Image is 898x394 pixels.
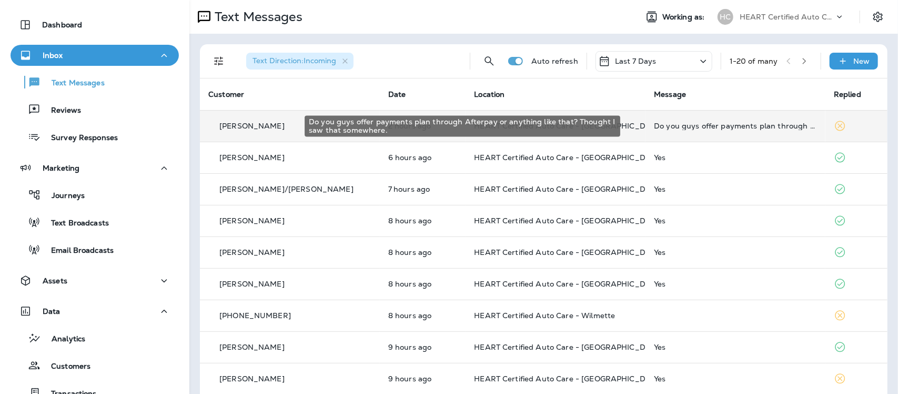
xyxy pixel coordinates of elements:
span: Text Direction : Incoming [253,56,336,65]
p: HEART Certified Auto Care [740,13,834,21]
div: Yes [654,216,817,225]
p: [PERSON_NAME] [219,375,285,383]
p: Text Broadcasts [41,219,109,229]
span: HEART Certified Auto Care - [GEOGRAPHIC_DATA] [474,216,663,225]
span: Replied [834,90,861,99]
div: 1 - 20 of many [730,57,778,65]
p: Journeys [41,191,85,201]
span: HEART Certified Auto Care - [GEOGRAPHIC_DATA] [474,248,663,257]
span: HEART Certified Auto Care - [GEOGRAPHIC_DATA] [474,342,663,352]
p: Auto refresh [531,57,578,65]
div: Do you guys offer payments plan through Afterpay or anything like that? Thought I saw that somewh... [654,122,817,130]
p: [PERSON_NAME] [219,280,285,288]
button: Reviews [11,98,179,121]
button: Data [11,301,179,322]
p: Aug 26, 2025 10:19 AM [388,280,458,288]
button: Assets [11,270,179,291]
p: [PHONE_NUMBER] [219,311,291,320]
p: Text Messages [210,9,302,25]
p: Aug 26, 2025 11:04 AM [388,216,458,225]
span: Location [474,90,505,99]
button: Dashboard [11,14,179,35]
div: Yes [654,248,817,257]
p: Dashboard [42,21,82,29]
button: Journeys [11,184,179,206]
div: Text Direction:Incoming [246,53,354,70]
p: Aug 26, 2025 10:03 AM [388,343,458,351]
button: Inbox [11,45,179,66]
span: HEART Certified Auto Care - [GEOGRAPHIC_DATA] [474,184,663,194]
p: [PERSON_NAME] [219,153,285,162]
p: Assets [43,277,67,285]
p: Aug 26, 2025 12:50 PM [388,153,458,162]
span: HEART Certified Auto Care - [GEOGRAPHIC_DATA] [474,153,663,162]
p: Reviews [41,106,81,116]
button: Text Messages [11,71,179,93]
button: Customers [11,354,179,377]
div: Yes [654,153,817,162]
p: Aug 26, 2025 10:30 AM [388,248,458,257]
span: HEART Certified Auto Care - Wilmette [474,311,615,320]
div: Yes [654,280,817,288]
button: Search Messages [479,51,500,72]
div: Yes [654,185,817,193]
button: Filters [208,51,229,72]
div: Yes [654,343,817,351]
p: [PERSON_NAME] [219,216,285,225]
p: Marketing [43,164,79,172]
p: [PERSON_NAME]/[PERSON_NAME] [219,185,354,193]
p: Aug 26, 2025 11:39 AM [388,185,458,193]
p: Customers [41,362,90,372]
p: Aug 26, 2025 09:54 AM [388,375,458,383]
p: Last 7 Days [615,57,657,65]
span: HEART Certified Auto Care - [GEOGRAPHIC_DATA] [474,279,663,289]
span: Customer [208,90,244,99]
button: Text Broadcasts [11,211,179,233]
div: Do you guys offer payments plan through Afterpay or anything like that? Thought I saw that somewh... [305,116,620,137]
p: Text Messages [41,78,105,88]
button: Email Broadcasts [11,239,179,261]
p: Analytics [41,334,85,344]
div: HC [718,9,733,25]
button: Analytics [11,327,179,349]
p: Inbox [43,51,63,60]
button: Survey Responses [11,126,179,148]
p: [PERSON_NAME] [219,248,285,257]
button: Settings [869,7,887,26]
p: Survey Responses [41,133,118,143]
span: Date [388,90,406,99]
div: Yes [654,375,817,383]
button: Marketing [11,157,179,179]
p: Aug 26, 2025 10:14 AM [388,311,458,320]
span: Message [654,90,686,99]
p: [PERSON_NAME] [219,122,285,130]
span: HEART Certified Auto Care - [GEOGRAPHIC_DATA] [474,374,663,383]
p: [PERSON_NAME] [219,343,285,351]
p: New [854,57,870,65]
span: Working as: [662,13,707,22]
p: Data [43,307,60,316]
p: Email Broadcasts [41,246,114,256]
